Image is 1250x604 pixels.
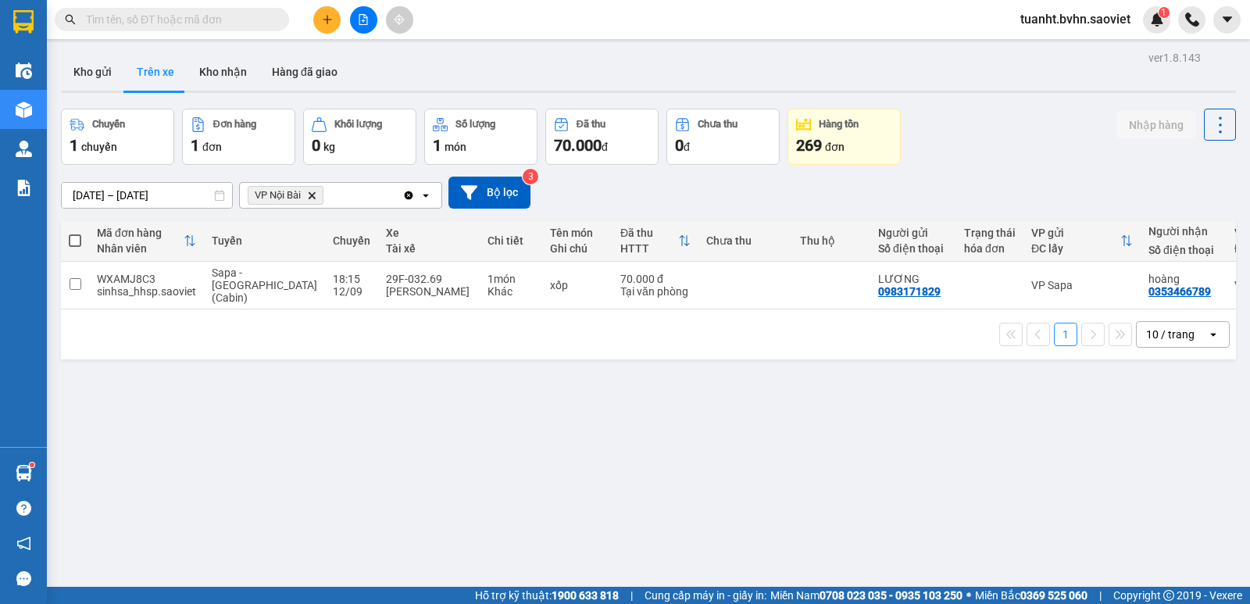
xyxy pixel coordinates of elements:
svg: Clear all [402,189,415,202]
div: Chi tiết [487,234,534,247]
strong: 0708 023 035 - 0935 103 250 [820,589,962,602]
div: Đã thu [577,119,605,130]
span: Cung cấp máy in - giấy in: [645,587,766,604]
span: kg [323,141,335,153]
button: Khối lượng0kg [303,109,416,165]
span: đ [684,141,690,153]
button: Chuyến1chuyến [61,109,174,165]
span: Miền Bắc [975,587,1087,604]
img: icon-new-feature [1150,13,1164,27]
button: Bộ lọc [448,177,530,209]
img: phone-icon [1185,13,1199,27]
span: Hỗ trợ kỹ thuật: [475,587,619,604]
div: 12/09 [333,285,370,298]
div: Số lượng [455,119,495,130]
strong: 1900 633 818 [552,589,619,602]
div: HTTT [620,242,678,255]
div: ver 1.8.143 [1148,49,1201,66]
div: Chuyến [92,119,125,130]
span: question-circle [16,501,31,516]
div: WXAMJ8C3 [97,273,196,285]
img: solution-icon [16,180,32,196]
button: Hàng tồn269đơn [787,109,901,165]
div: Chưa thu [706,234,784,247]
button: plus [313,6,341,34]
span: | [1099,587,1102,604]
span: đơn [825,141,845,153]
sup: 3 [523,169,538,184]
div: VP Sapa [1031,279,1133,291]
span: plus [322,14,333,25]
div: Tuyến [212,234,317,247]
svg: open [1207,328,1220,341]
div: Số điện thoại [878,242,948,255]
span: 269 [796,136,822,155]
div: Ghi chú [550,242,605,255]
div: ĐC lấy [1031,242,1120,255]
input: Selected VP Nội Bài. [327,188,328,203]
div: 0353466789 [1148,285,1211,298]
div: 0983171829 [878,285,941,298]
div: 18:15 [333,273,370,285]
div: Thu hộ [800,234,862,247]
div: 1 món [487,273,534,285]
span: 1 [433,136,441,155]
span: | [630,587,633,604]
div: 70.000 đ [620,273,691,285]
img: warehouse-icon [16,63,32,79]
div: 29F-032.69 [386,273,472,285]
th: Toggle SortBy [612,220,698,262]
span: 0 [675,136,684,155]
button: file-add [350,6,377,34]
div: LƯƠNG [878,273,948,285]
img: warehouse-icon [16,141,32,157]
svg: Delete [307,191,316,200]
div: sinhsa_hhsp.saoviet [97,285,196,298]
button: Hàng đã giao [259,53,350,91]
span: copyright [1163,590,1174,601]
img: logo-vxr [13,10,34,34]
img: warehouse-icon [16,102,32,118]
span: caret-down [1220,13,1234,27]
input: Tìm tên, số ĐT hoặc mã đơn [86,11,270,28]
span: 1 [70,136,78,155]
span: notification [16,536,31,551]
span: aim [394,14,405,25]
div: Mã đơn hàng [97,227,184,239]
button: Kho nhận [187,53,259,91]
div: Xe [386,227,472,239]
div: Tài xế [386,242,472,255]
span: Sapa - [GEOGRAPHIC_DATA] (Cabin) [212,266,317,304]
span: đ [602,141,608,153]
div: Người nhận [1148,225,1219,238]
span: message [16,571,31,586]
button: Số lượng1món [424,109,537,165]
div: 10 / trang [1146,327,1195,342]
span: Miền Nam [770,587,962,604]
button: Đã thu70.000đ [545,109,659,165]
strong: 0369 525 060 [1020,589,1087,602]
div: Chưa thu [698,119,737,130]
svg: open [420,189,432,202]
span: search [65,14,76,25]
div: Tên món [550,227,605,239]
button: 1 [1054,323,1077,346]
button: Kho gửi [61,53,124,91]
sup: 1 [1159,7,1170,18]
button: caret-down [1213,6,1241,34]
button: Chưa thu0đ [666,109,780,165]
input: Select a date range. [62,183,232,208]
button: Nhập hàng [1116,111,1196,139]
span: chuyến [81,141,117,153]
div: Chuyến [333,234,370,247]
div: Trạng thái [964,227,1016,239]
div: Nhân viên [97,242,184,255]
button: Trên xe [124,53,187,91]
span: 1 [191,136,199,155]
button: Đơn hàng1đơn [182,109,295,165]
div: Khác [487,285,534,298]
div: xốp [550,279,605,291]
div: [PERSON_NAME] [386,285,472,298]
span: VP Nội Bài, close by backspace [248,186,323,205]
div: Tại văn phòng [620,285,691,298]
